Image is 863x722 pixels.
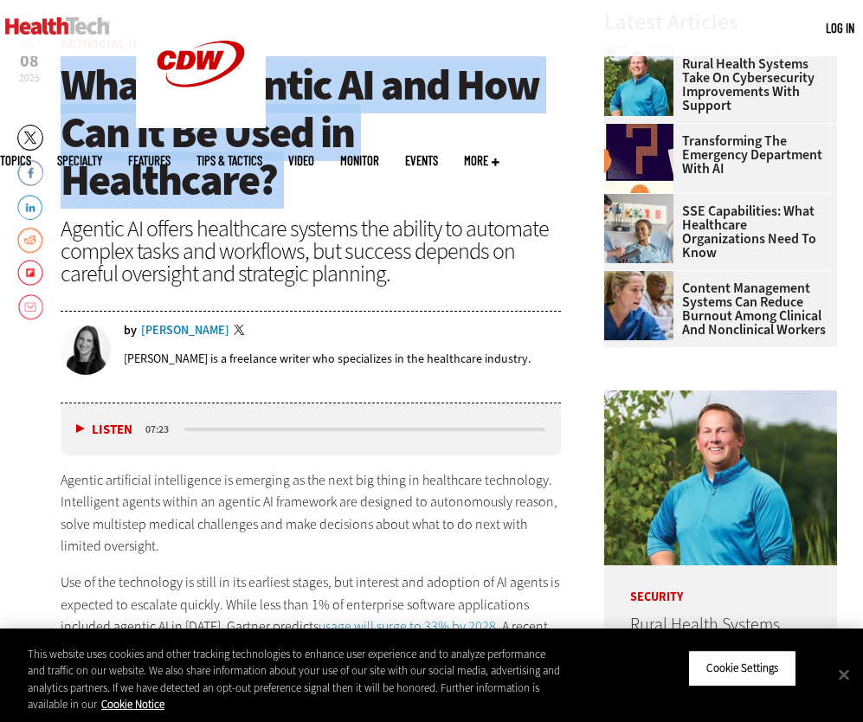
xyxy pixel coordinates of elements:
[604,565,837,603] p: Security
[61,469,561,558] p: Agentic artificial intelligence is emerging as the next big thing in healthcare technology. Intel...
[76,423,132,436] button: Listen
[340,154,379,167] a: MonITor
[604,124,673,193] img: illustration of question mark
[288,154,314,167] a: Video
[604,124,682,138] a: illustration of question mark
[464,154,499,167] span: More
[604,134,827,176] a: Transforming the Emergency Department with AI
[604,204,827,260] a: SSE Capabilities: What Healthcare Organizations Need to Know
[61,217,561,285] div: Agentic AI offers healthcare systems the ability to automate complex tasks and workflows, but suc...
[630,613,786,691] a: Rural Health Systems Take On Cybersecurity Improvements with Support
[61,403,561,455] div: media player
[28,646,564,713] div: This website uses cookies and other tracking technologies to enhance user experience and to analy...
[124,325,137,337] span: by
[826,19,854,37] div: User menu
[61,325,111,375] img: Erin Laviola
[101,697,164,712] a: More information about your privacy
[688,650,796,687] button: Cookie Settings
[826,20,854,35] a: Log in
[136,114,266,132] a: CDW
[604,271,673,340] img: nurses talk in front of desktop computer
[61,571,561,682] p: Use of the technology is still in its earliest stages, but interest and adoption of AI agents is ...
[319,617,496,635] a: usage will surge to 33% by 2028
[5,17,110,35] img: Home
[604,390,837,565] img: Jim Roeder
[604,271,682,285] a: nurses talk in front of desktop computer
[196,154,262,167] a: Tips & Tactics
[825,655,863,693] button: Close
[57,154,102,167] span: Specialty
[405,154,438,167] a: Events
[124,351,531,367] p: [PERSON_NAME] is a freelance writer who specializes in the healthcare industry.
[143,422,182,437] div: duration
[604,281,827,337] a: Content Management Systems Can Reduce Burnout Among Clinical and Nonclinical Workers
[141,325,229,337] a: [PERSON_NAME]
[604,194,682,208] a: Doctor speaking with patient
[234,325,249,338] a: Twitter
[604,194,673,263] img: Doctor speaking with patient
[128,154,171,167] a: Features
